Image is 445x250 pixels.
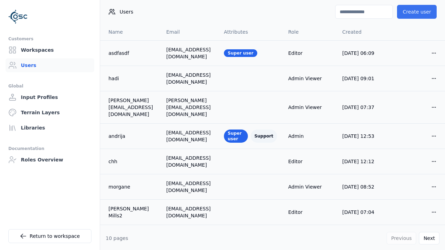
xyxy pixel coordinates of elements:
div: Customers [8,35,91,43]
div: Global [8,82,91,90]
div: [DATE] 09:01 [342,75,386,82]
div: Editor [288,50,331,57]
a: hadi [108,75,155,82]
a: Libraries [6,121,94,135]
div: [DATE] 07:04 [342,209,386,216]
div: Super user [224,49,257,57]
a: Users [6,58,94,72]
a: chh [108,158,155,165]
th: Email [161,24,218,40]
div: [EMAIL_ADDRESS][DOMAIN_NAME] [166,155,213,168]
th: Attributes [218,24,283,40]
div: Admin [288,133,331,140]
th: Role [283,24,337,40]
a: Input Profiles [6,90,94,104]
div: Admin Viewer [288,183,331,190]
a: Workspaces [6,43,94,57]
a: morgane [108,183,155,190]
a: Return to workspace [8,229,91,243]
a: [PERSON_NAME] Mills2 [108,205,155,219]
div: [EMAIL_ADDRESS][DOMAIN_NAME] [166,129,213,143]
th: Name [100,24,161,40]
button: Next [419,232,439,244]
div: Support [251,130,277,143]
div: [EMAIL_ADDRESS][DOMAIN_NAME] [166,180,213,194]
a: Roles Overview [6,153,94,167]
img: Logo [8,7,28,26]
div: Editor [288,209,331,216]
div: Admin Viewer [288,75,331,82]
span: 10 pages [106,235,128,241]
div: [DATE] 08:52 [342,183,386,190]
button: Create user [397,5,437,19]
a: andrija [108,133,155,140]
div: [DATE] 07:37 [342,104,386,111]
div: Super user [224,130,248,143]
div: [EMAIL_ADDRESS][DOMAIN_NAME] [166,205,213,219]
a: Terrain Layers [6,106,94,119]
a: [PERSON_NAME][EMAIL_ADDRESS][DOMAIN_NAME] [108,97,155,118]
div: [EMAIL_ADDRESS][DOMAIN_NAME] [166,72,213,85]
th: Created [337,24,391,40]
div: Editor [288,158,331,165]
div: [DATE] 06:09 [342,50,386,57]
div: [PERSON_NAME][EMAIL_ADDRESS][DOMAIN_NAME] [166,97,213,118]
div: [DATE] 12:12 [342,158,386,165]
div: Admin Viewer [288,104,331,111]
span: Users [120,8,133,15]
div: Documentation [8,144,91,153]
div: [DATE] 12:53 [342,133,386,140]
div: [EMAIL_ADDRESS][DOMAIN_NAME] [166,46,213,60]
a: asdfasdf [108,50,155,57]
